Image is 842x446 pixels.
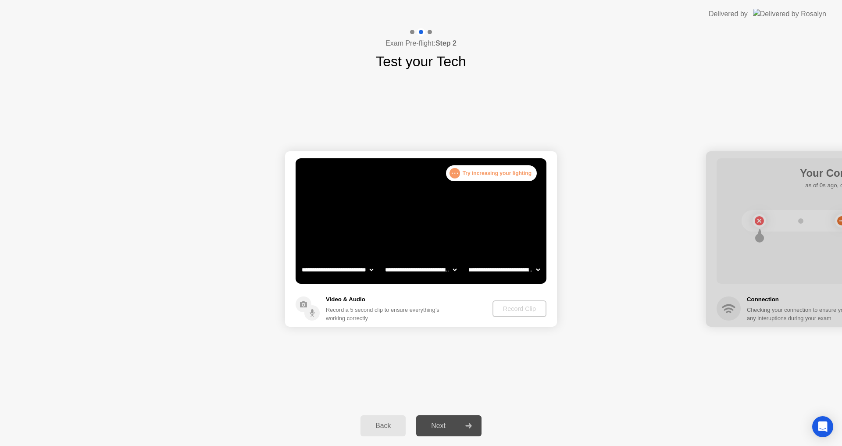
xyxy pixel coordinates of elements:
div: Open Intercom Messenger [812,416,833,437]
h5: Video & Audio [326,295,443,304]
h1: Test your Tech [376,51,466,72]
select: Available cameras [300,261,375,278]
div: Back [363,422,403,430]
div: Record Clip [496,305,543,312]
div: Try increasing your lighting [446,165,537,181]
h4: Exam Pre-flight: [385,38,457,49]
div: . . . [450,168,460,178]
button: Record Clip [492,300,546,317]
div: Record a 5 second clip to ensure everything’s working correctly [326,306,443,322]
select: Available microphones [467,261,542,278]
b: Step 2 [435,39,457,47]
img: Delivered by Rosalyn [753,9,826,19]
div: Delivered by [709,9,748,19]
div: Next [419,422,458,430]
select: Available speakers [383,261,458,278]
button: Back [360,415,406,436]
button: Next [416,415,482,436]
